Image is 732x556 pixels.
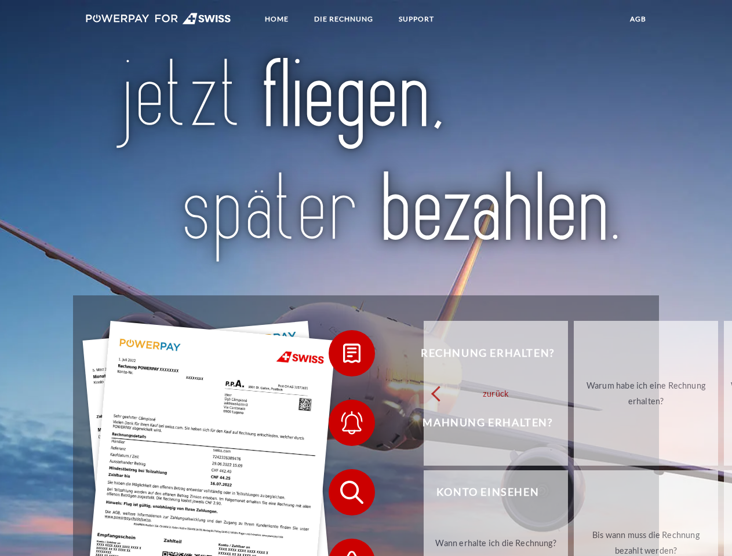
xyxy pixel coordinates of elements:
img: logo-swiss-white.svg [86,13,231,24]
a: agb [620,9,656,30]
img: qb_bill.svg [337,339,366,368]
img: qb_search.svg [337,478,366,507]
div: Warum habe ich eine Rechnung erhalten? [581,378,711,409]
a: Home [255,9,298,30]
a: DIE RECHNUNG [304,9,383,30]
button: Mahnung erhalten? [329,400,630,446]
div: Wann erhalte ich die Rechnung? [431,535,561,550]
div: zurück [431,386,561,401]
a: SUPPORT [389,9,444,30]
img: qb_bell.svg [337,408,366,437]
img: title-swiss_de.svg [111,56,621,266]
button: Rechnung erhalten? [329,330,630,376]
button: Konto einsehen [329,469,630,515]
